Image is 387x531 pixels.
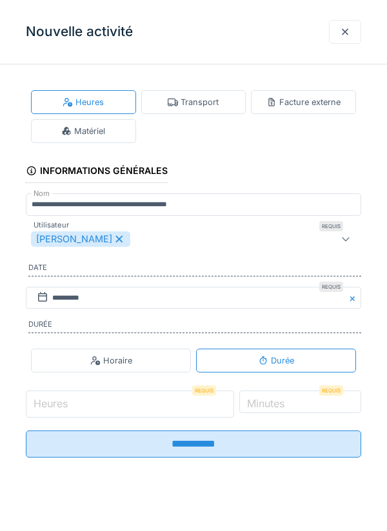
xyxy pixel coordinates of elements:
div: Facture externe [266,96,341,108]
div: Transport [168,96,219,108]
div: Horaire [90,354,132,367]
div: Durée [258,354,294,367]
div: Requis [319,221,343,231]
div: Requis [319,282,343,292]
label: Date [28,262,361,276]
h3: Nouvelle activité [26,24,133,40]
label: Durée [28,319,361,333]
button: Close [347,287,361,309]
label: Utilisateur [31,220,72,231]
div: [PERSON_NAME] [31,231,130,247]
div: Requis [192,385,216,396]
div: Matériel [61,125,105,137]
div: Heures [63,96,104,108]
label: Heures [31,396,70,411]
label: Nom [31,188,52,199]
div: Requis [319,385,343,396]
div: Informations générales [26,161,168,183]
label: Minutes [244,396,287,411]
